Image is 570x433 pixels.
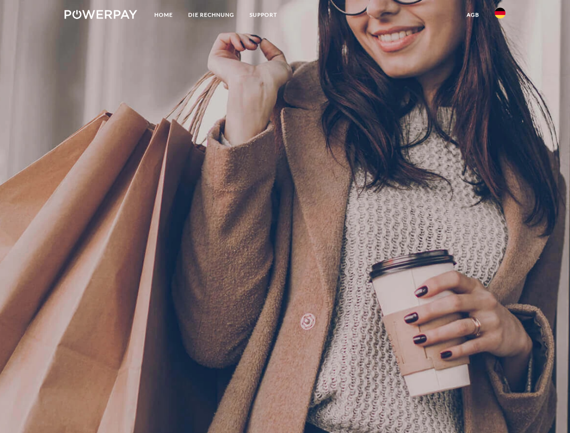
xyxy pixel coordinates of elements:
[65,10,137,19] img: logo-powerpay-white.svg
[242,7,285,23] a: SUPPORT
[495,8,505,18] img: de
[147,7,181,23] a: Home
[459,7,487,23] a: agb
[181,7,242,23] a: DIE RECHNUNG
